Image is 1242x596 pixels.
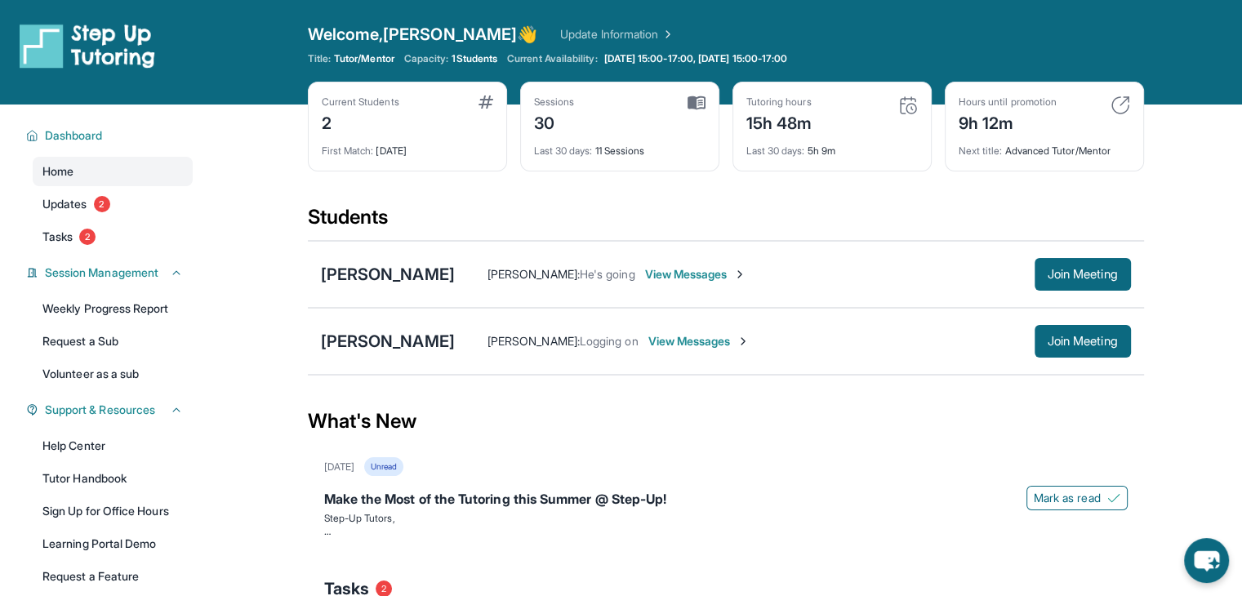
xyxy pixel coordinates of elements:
span: Next title : [959,145,1003,157]
button: Support & Resources [38,402,183,418]
img: card [479,96,493,109]
span: Last 30 days : [534,145,593,157]
button: Join Meeting [1035,258,1131,291]
div: 30 [534,109,575,135]
span: Updates [42,196,87,212]
div: [DATE] [324,460,354,474]
div: 5h 9m [746,135,918,158]
span: Tutor/Mentor [334,52,394,65]
span: Tasks [42,229,73,245]
span: Last 30 days : [746,145,805,157]
img: card [1111,96,1130,115]
span: 2 [94,196,110,212]
div: Hours until promotion [959,96,1057,109]
span: [PERSON_NAME] : [487,267,580,281]
span: Mark as read [1034,490,1101,506]
div: 15h 48m [746,109,812,135]
div: Tutoring hours [746,96,812,109]
a: Updates2 [33,189,193,219]
div: Sessions [534,96,575,109]
span: Dashboard [45,127,103,144]
img: Mark as read [1107,491,1120,505]
div: Advanced Tutor/Mentor [959,135,1130,158]
div: Unread [364,457,403,476]
span: Support & Resources [45,402,155,418]
span: He's going [580,267,635,281]
span: Capacity: [404,52,449,65]
a: Weekly Progress Report [33,294,193,323]
a: Home [33,157,193,186]
span: 2 [79,229,96,245]
div: What's New [308,385,1144,457]
div: [PERSON_NAME] [321,263,455,286]
a: Sign Up for Office Hours [33,496,193,526]
div: 2 [322,109,399,135]
button: Dashboard [38,127,183,144]
span: Title: [308,52,331,65]
a: Volunteer as a sub [33,359,193,389]
span: First Match : [322,145,374,157]
a: Help Center [33,431,193,460]
a: Update Information [560,26,674,42]
span: View Messages [645,266,747,282]
a: Request a Feature [33,562,193,591]
div: Make the Most of the Tutoring this Summer @ Step-Up! [324,489,1128,512]
span: 1 Students [452,52,497,65]
img: card [898,96,918,115]
a: Tutor Handbook [33,464,193,493]
div: 9h 12m [959,109,1057,135]
img: card [688,96,706,110]
div: [PERSON_NAME] [321,330,455,353]
span: Home [42,163,73,180]
button: Session Management [38,265,183,281]
div: 11 Sessions [534,135,706,158]
span: Join Meeting [1048,269,1118,279]
a: Learning Portal Demo [33,529,193,558]
span: Welcome, [PERSON_NAME] 👋 [308,23,538,46]
img: Chevron-Right [733,268,746,281]
img: logo [20,23,155,69]
span: Current Availability: [507,52,597,65]
p: Step-Up Tutors, [324,512,1128,525]
span: [DATE] 15:00-17:00, [DATE] 15:00-17:00 [604,52,788,65]
span: Logging on [580,334,639,348]
span: Session Management [45,265,158,281]
button: Mark as read [1026,486,1128,510]
span: Join Meeting [1048,336,1118,346]
img: Chevron-Right [737,335,750,348]
span: View Messages [648,333,750,349]
a: [DATE] 15:00-17:00, [DATE] 15:00-17:00 [601,52,791,65]
img: Chevron Right [658,26,674,42]
a: Request a Sub [33,327,193,356]
span: [PERSON_NAME] : [487,334,580,348]
div: [DATE] [322,135,493,158]
button: chat-button [1184,538,1229,583]
div: Current Students [322,96,399,109]
div: Students [308,204,1144,240]
button: Join Meeting [1035,325,1131,358]
a: Tasks2 [33,222,193,251]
